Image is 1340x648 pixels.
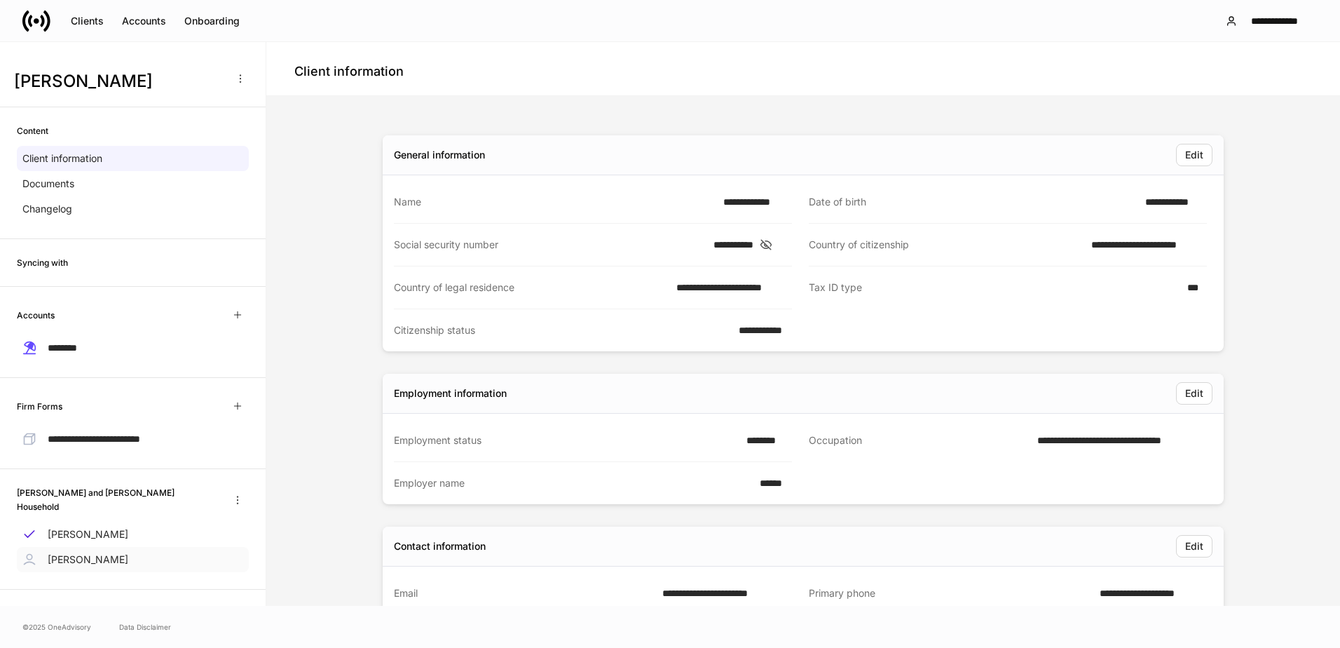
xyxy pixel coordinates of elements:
h6: Syncing with [17,256,68,269]
button: Accounts [113,10,175,32]
span: © 2025 OneAdvisory [22,621,91,633]
div: Name [394,195,715,209]
div: Edit [1185,386,1203,400]
button: Edit [1176,382,1212,405]
h6: Firm Forms [17,400,62,413]
p: [PERSON_NAME] [48,553,128,567]
div: Occupation [809,433,1029,448]
p: [PERSON_NAME] [48,527,128,541]
h3: [PERSON_NAME] [14,70,224,93]
div: Employer name [394,476,751,490]
div: Contact information [394,539,486,553]
div: Citizenship status [394,323,730,337]
div: Edit [1185,539,1203,553]
div: Primary phone [809,586,1091,601]
button: Clients [62,10,113,32]
a: Documents [17,171,249,196]
button: Onboarding [175,10,249,32]
h6: [PERSON_NAME] and [PERSON_NAME] Household [17,486,215,513]
h4: Client information [294,63,404,80]
div: Employment status [394,433,738,447]
p: Changelog [22,202,72,216]
h6: Accounts [17,309,55,322]
button: Edit [1176,144,1212,166]
div: Tax ID type [809,281,1179,295]
a: Client information [17,146,249,171]
a: [PERSON_NAME] [17,547,249,572]
div: Clients [71,14,104,28]
div: Accounts [122,14,166,28]
button: Edit [1176,535,1212,558]
a: Changelog [17,196,249,222]
p: Documents [22,177,74,191]
div: Date of birth [809,195,1137,209]
div: Social security number [394,238,705,252]
div: Country of legal residence [394,281,668,295]
div: Country of citizenship [809,238,1083,252]
a: [PERSON_NAME] [17,522,249,547]
a: Data Disclaimer [119,621,171,633]
div: Employment information [394,386,507,400]
p: Client information [22,151,102,166]
h6: Content [17,124,48,137]
div: Onboarding [184,14,240,28]
div: General information [394,148,485,162]
div: Email [394,586,654,600]
div: Edit [1185,148,1203,162]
